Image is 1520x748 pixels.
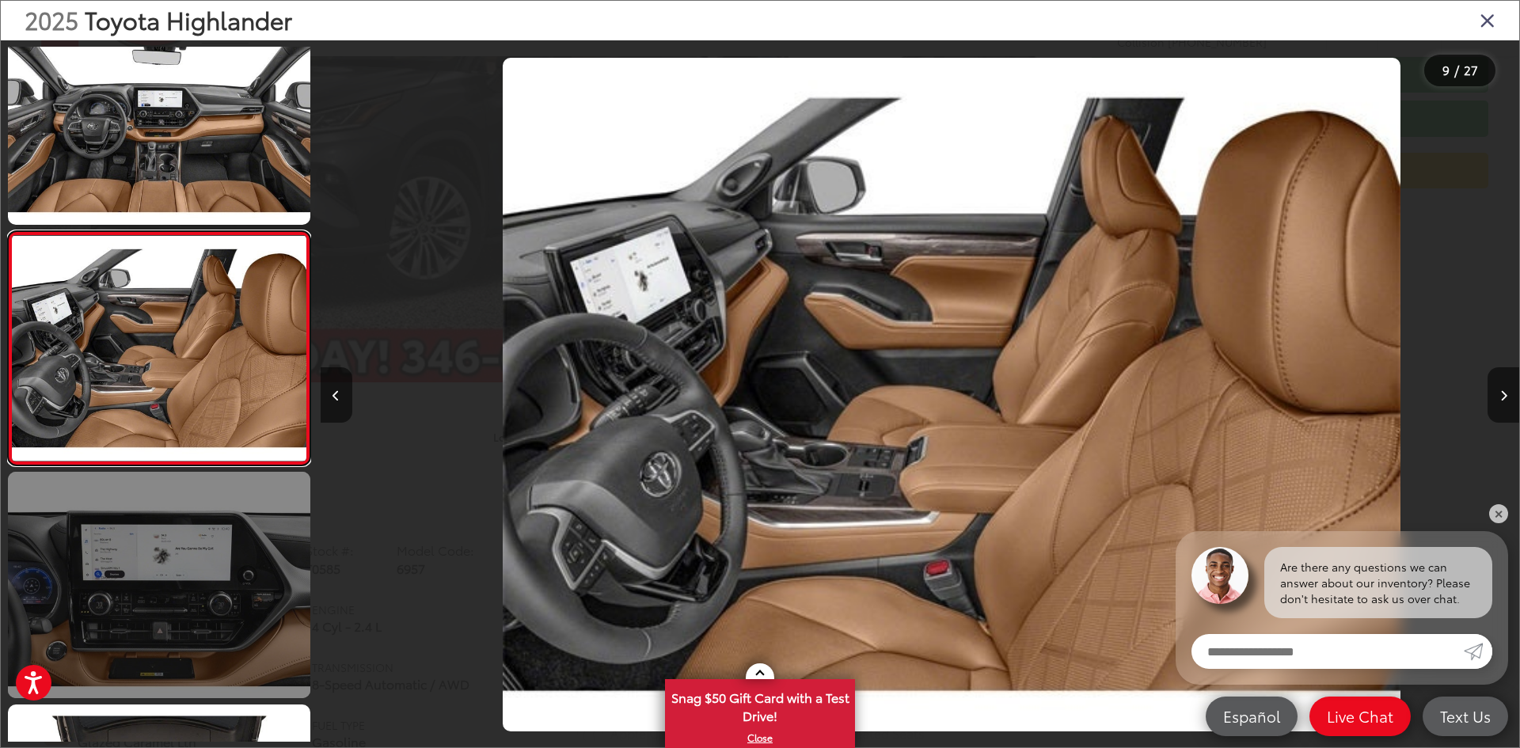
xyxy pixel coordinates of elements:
img: Agent profile photo [1191,547,1248,604]
a: Submit [1464,634,1492,669]
button: Next image [1488,367,1519,423]
img: 2025 Toyota Highlander Platinum [9,235,309,460]
span: / [1453,65,1461,76]
i: Close gallery [1480,9,1495,30]
button: Previous image [321,367,352,423]
span: Text Us [1432,706,1499,726]
span: Español [1215,706,1288,726]
span: Live Chat [1319,706,1401,726]
span: 9 [1442,61,1450,78]
span: 2025 [25,2,78,36]
span: 27 [1464,61,1478,78]
a: Live Chat [1309,697,1411,736]
a: Text Us [1423,697,1508,736]
span: Snag $50 Gift Card with a Test Drive! [667,681,853,729]
a: Español [1206,697,1298,736]
input: Enter your message [1191,634,1464,669]
span: Toyota Highlander [85,2,292,36]
img: 2025 Toyota Highlander Platinum [503,58,1400,731]
div: Are there any questions we can answer about our inventory? Please don't hesitate to ask us over c... [1264,547,1492,618]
